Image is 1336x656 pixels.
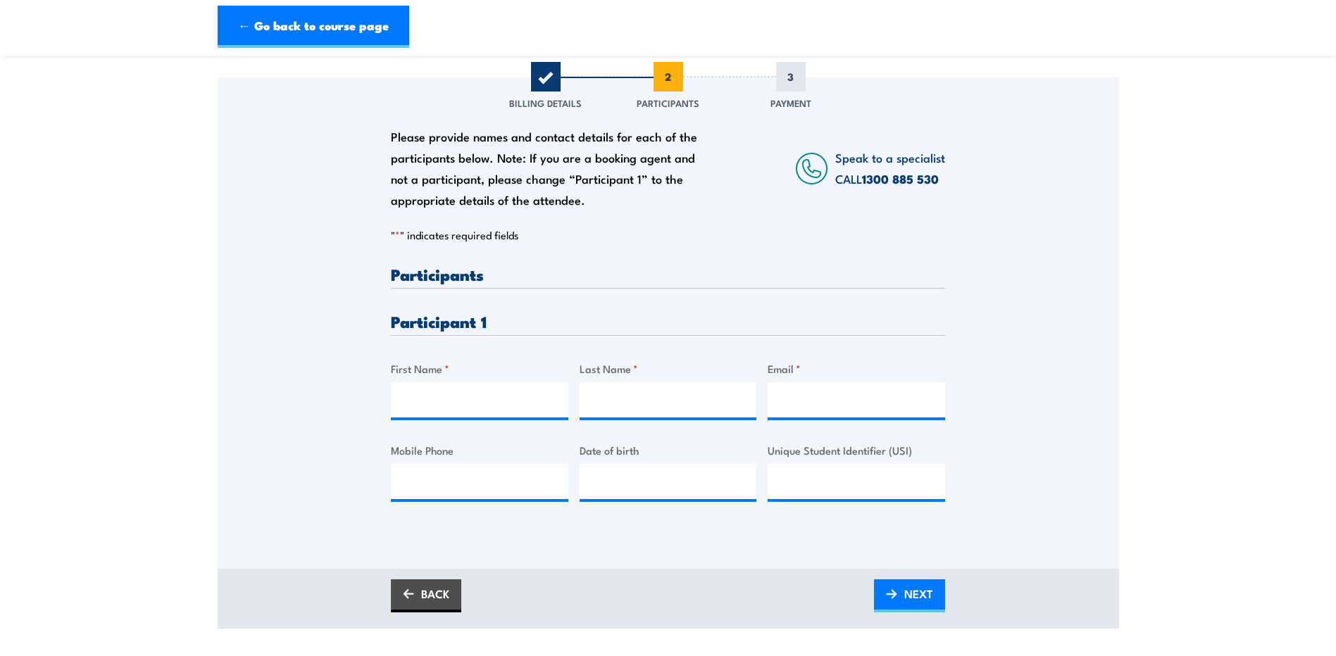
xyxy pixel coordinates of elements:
h3: Participants [391,266,945,282]
span: Billing Details [509,96,582,110]
p: " " indicates required fields [391,228,945,242]
a: BACK [391,579,461,612]
span: Participants [637,96,699,110]
a: NEXT [874,579,945,612]
span: Speak to a specialist CALL [835,149,945,187]
label: Unique Student Identifier (USI) [768,442,945,458]
span: Payment [770,96,811,110]
span: 3 [776,62,806,92]
label: First Name [391,360,568,377]
label: Last Name [580,360,757,377]
span: 1 [531,62,561,92]
div: Please provide names and contact details for each of the participants below. Note: If you are a b... [391,126,711,210]
label: Mobile Phone [391,442,568,458]
a: 1300 885 530 [862,170,939,188]
label: Email [768,360,945,377]
a: ← Go back to course page [218,6,409,48]
span: NEXT [904,575,933,612]
span: 2 [654,62,683,92]
h3: Participant 1 [391,313,945,329]
label: Date of birth [580,442,757,458]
